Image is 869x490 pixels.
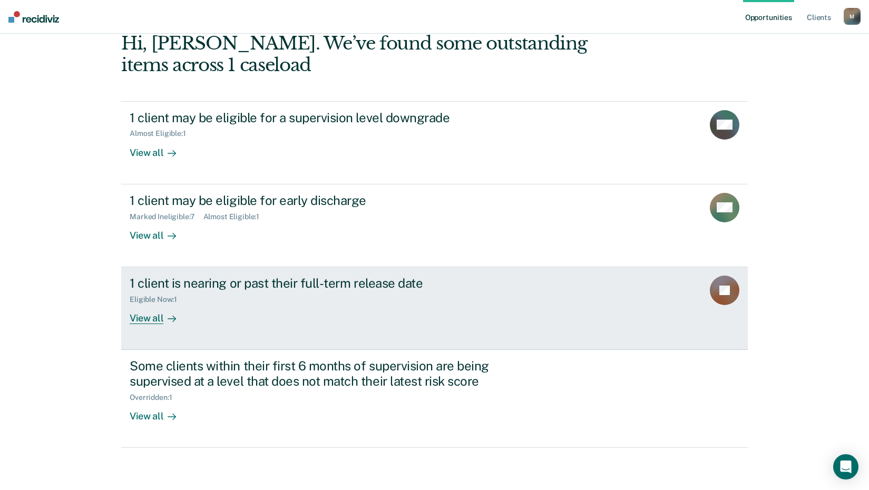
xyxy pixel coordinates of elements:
div: 1 client is nearing or past their full-term release date [130,276,500,291]
div: Marked Ineligible : 7 [130,212,203,221]
div: View all [130,402,189,423]
div: 1 client may be eligible for a supervision level downgrade [130,110,500,125]
div: View all [130,138,189,159]
div: Hi, [PERSON_NAME]. We’ve found some outstanding items across 1 caseload [121,33,622,76]
a: 1 client may be eligible for early dischargeMarked Ineligible:7Almost Eligible:1View all [121,184,748,267]
div: Some clients within their first 6 months of supervision are being supervised at a level that does... [130,358,500,389]
div: View all [130,221,189,241]
div: 1 client may be eligible for early discharge [130,193,500,208]
button: M [844,8,861,25]
div: Open Intercom Messenger [833,454,858,479]
div: Almost Eligible : 1 [203,212,268,221]
div: Eligible Now : 1 [130,295,185,304]
div: Almost Eligible : 1 [130,129,194,138]
a: Some clients within their first 6 months of supervision are being supervised at a level that does... [121,350,748,448]
div: Overridden : 1 [130,393,180,402]
div: View all [130,304,189,325]
img: Recidiviz [8,11,59,23]
a: 1 client is nearing or past their full-term release dateEligible Now:1View all [121,267,748,350]
a: 1 client may be eligible for a supervision level downgradeAlmost Eligible:1View all [121,101,748,184]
